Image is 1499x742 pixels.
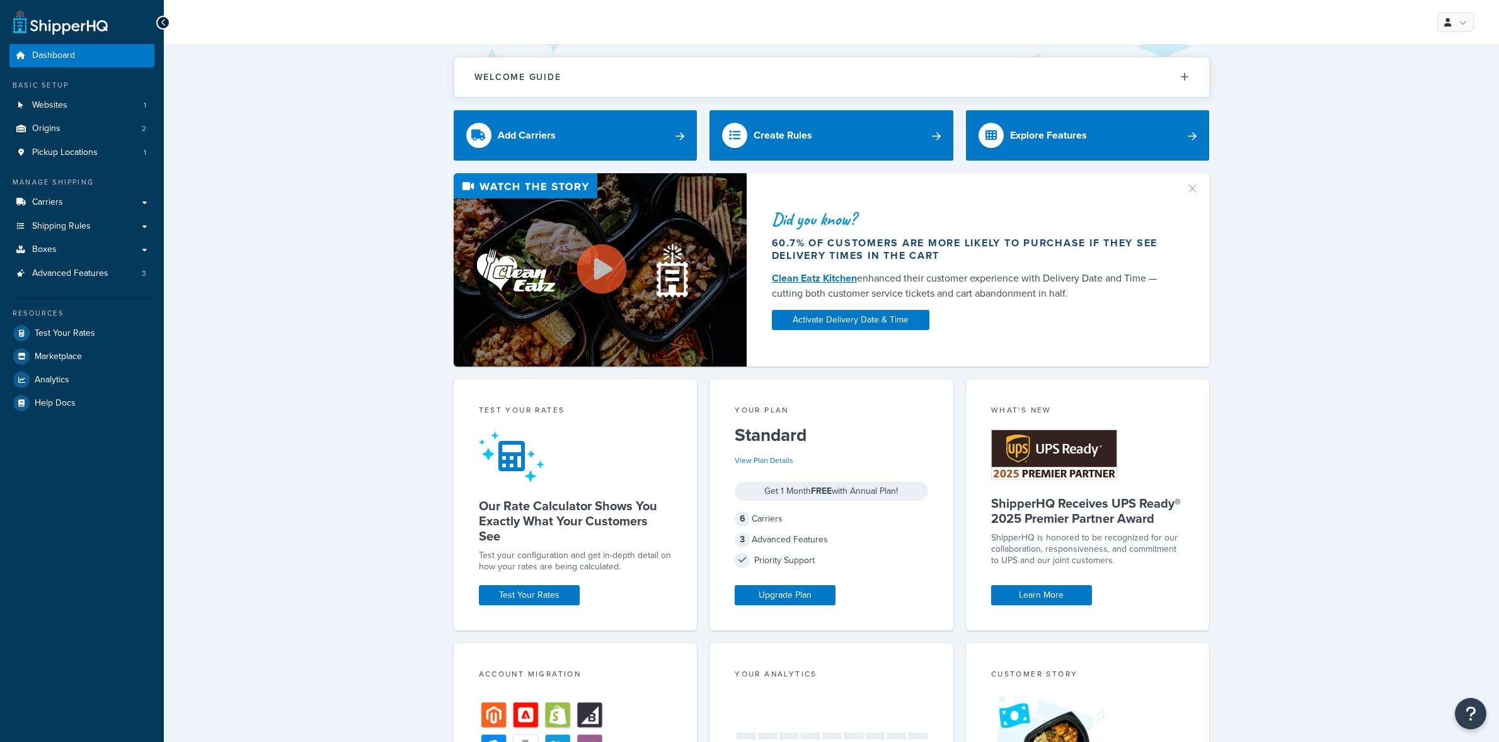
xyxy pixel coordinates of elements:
a: Learn More [991,585,1092,605]
span: 3 [142,268,146,279]
span: Advanced Features [32,268,108,279]
a: Dashboard [9,44,154,67]
span: Carriers [32,197,63,208]
div: Account Migration [479,668,672,683]
span: Shipping Rules [32,221,91,232]
span: Help Docs [35,398,76,409]
h5: ShipperHQ Receives UPS Ready® 2025 Premier Partner Award [991,496,1185,526]
div: Carriers [735,510,928,528]
div: Basic Setup [9,80,154,91]
h5: Standard [735,425,928,445]
a: Create Rules [709,110,953,161]
a: Websites1 [9,94,154,117]
div: enhanced their customer experience with Delivery Date and Time — cutting both customer service ti... [772,271,1170,301]
li: Advanced Features [9,262,154,285]
a: Add Carriers [454,110,698,161]
a: Carriers [9,191,154,214]
li: Pickup Locations [9,141,154,164]
span: 6 [735,511,750,527]
a: Shipping Rules [9,215,154,238]
div: Your Analytics [735,668,928,683]
p: ShipperHQ is honored to be recognized for our collaboration, responsiveness, and commitment to UP... [991,532,1185,566]
a: Advanced Features3 [9,262,154,285]
span: 2 [142,123,146,134]
li: Websites [9,94,154,117]
a: Upgrade Plan [735,585,836,605]
a: Help Docs [9,392,154,414]
span: 1 [144,147,146,158]
a: View Plan Details [735,455,793,466]
div: Priority Support [735,552,928,569]
div: Advanced Features [735,531,928,549]
strong: FREE [811,484,832,498]
div: Create Rules [754,127,812,144]
a: Clean Eatz Kitchen [772,271,857,285]
span: Pickup Locations [32,147,98,158]
div: Your Plan [735,404,928,419]
span: Test Your Rates [35,328,95,339]
span: Marketplace [35,351,82,362]
img: Video thumbnail [454,173,747,367]
h2: Welcome Guide [474,72,561,82]
a: Boxes [9,238,154,261]
a: Test Your Rates [9,322,154,345]
div: Customer Story [991,668,1185,683]
div: What's New [991,404,1185,419]
div: Get 1 Month with Annual Plan! [735,482,928,501]
a: Activate Delivery Date & Time [772,310,929,330]
a: Pickup Locations1 [9,141,154,164]
span: Websites [32,100,67,111]
span: 3 [735,532,750,547]
div: Test your configuration and get in-depth detail on how your rates are being calculated. [479,550,672,573]
div: Add Carriers [498,127,556,144]
span: Boxes [32,244,57,255]
span: Analytics [35,375,69,385]
a: Explore Features [966,110,1210,161]
li: Origins [9,117,154,140]
div: Test your rates [479,404,672,419]
button: Open Resource Center [1455,698,1486,729]
button: Welcome Guide [454,57,1209,97]
span: Origins [32,123,60,134]
a: Marketplace [9,345,154,368]
div: Resources [9,308,154,319]
div: Manage Shipping [9,177,154,188]
div: Did you know? [772,210,1170,228]
span: Dashboard [32,50,75,61]
a: Analytics [9,368,154,391]
h5: Our Rate Calculator Shows You Exactly What Your Customers See [479,498,672,544]
span: 1 [144,100,146,111]
div: Explore Features [1010,127,1087,144]
a: Test Your Rates [479,585,580,605]
div: 60.7% of customers are more likely to purchase if they see delivery times in the cart [772,237,1170,262]
a: Origins2 [9,117,154,140]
